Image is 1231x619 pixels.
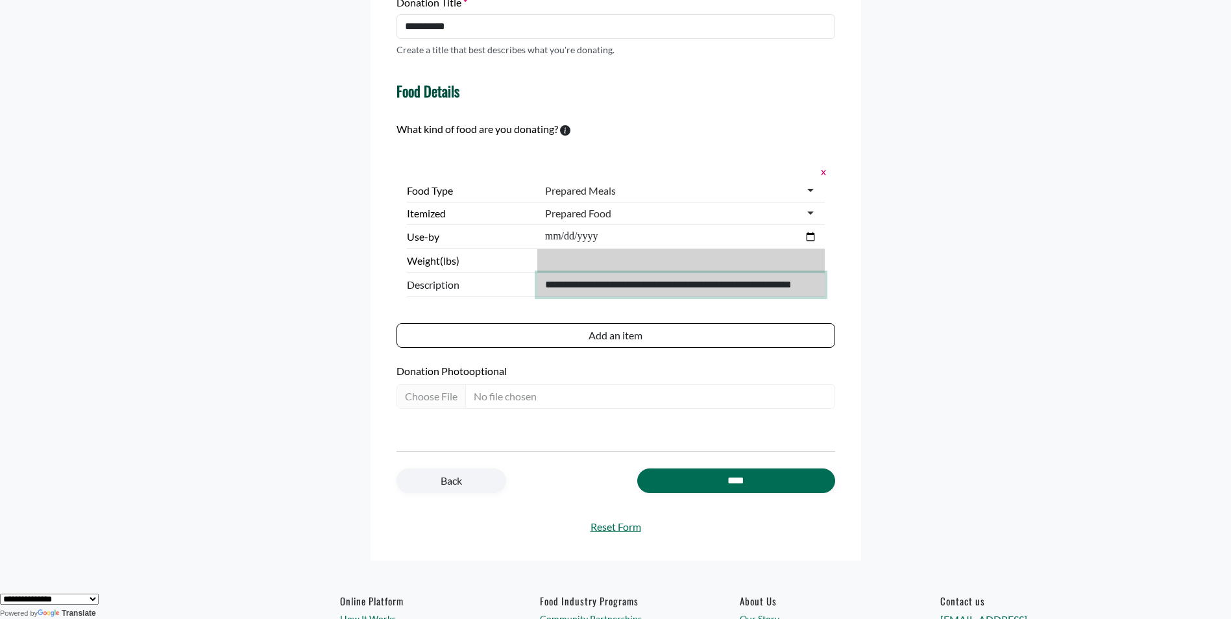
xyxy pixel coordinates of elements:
[396,43,615,56] p: Create a title that best describes what you're donating.
[38,609,62,618] img: Google Translate
[407,183,532,199] label: Food Type
[396,519,835,535] a: Reset Form
[545,207,611,220] div: Prepared Food
[560,125,570,136] svg: To calculate environmental impacts, we follow the Food Loss + Waste Protocol
[396,82,459,99] h4: Food Details
[396,323,835,348] button: Add an item
[817,163,825,180] button: x
[440,254,459,267] span: (lbs)
[407,253,532,269] label: Weight
[38,609,96,618] a: Translate
[407,206,532,221] label: Itemized
[396,468,506,493] a: Back
[396,363,835,379] label: Donation Photo
[545,184,616,197] div: Prepared Meals
[407,229,532,245] label: Use-by
[469,365,507,377] span: optional
[407,277,532,293] span: Description
[396,121,558,137] label: What kind of food are you donating?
